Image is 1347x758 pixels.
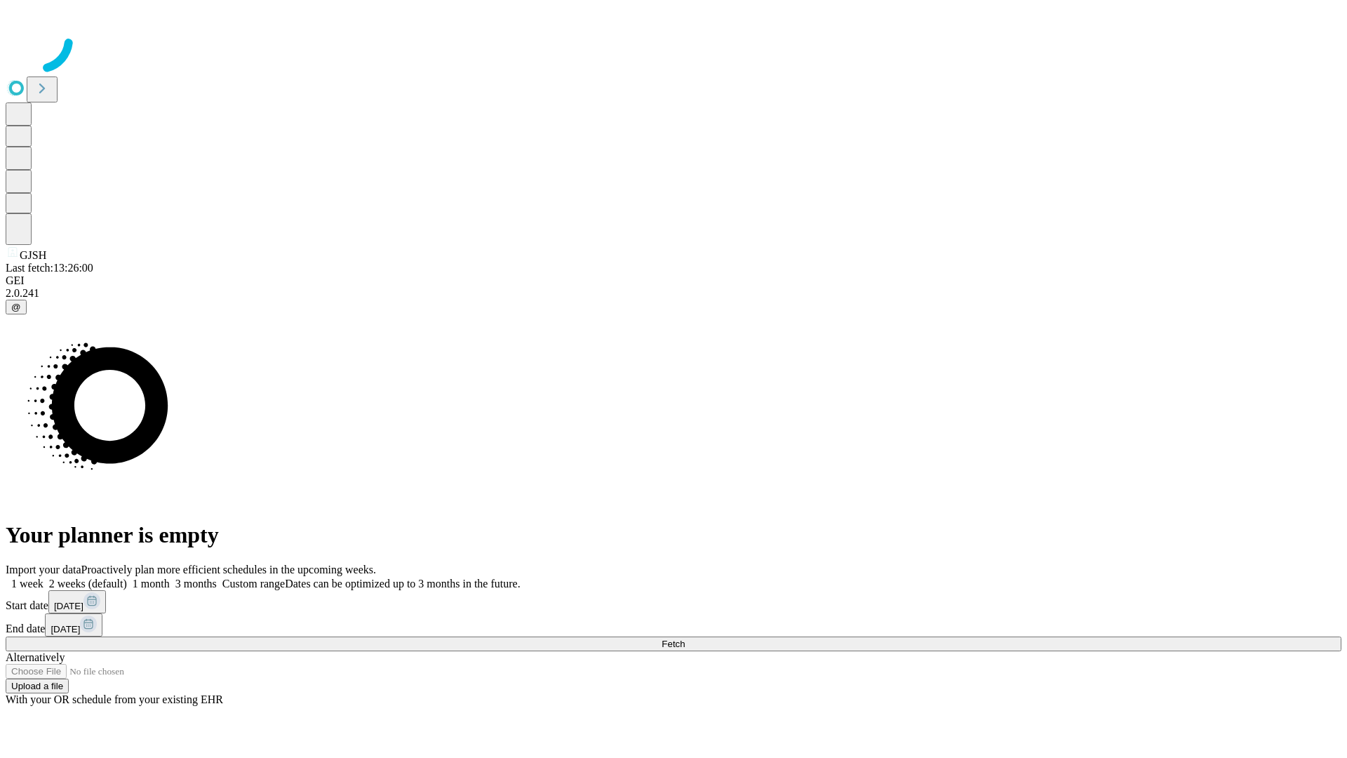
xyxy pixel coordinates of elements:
[175,578,217,590] span: 3 months
[6,300,27,314] button: @
[285,578,520,590] span: Dates can be optimized up to 3 months in the future.
[48,590,106,613] button: [DATE]
[6,564,81,576] span: Import your data
[51,624,80,634] span: [DATE]
[6,287,1341,300] div: 2.0.241
[6,679,69,693] button: Upload a file
[11,578,43,590] span: 1 week
[6,262,93,274] span: Last fetch: 13:26:00
[49,578,127,590] span: 2 weeks (default)
[6,522,1341,548] h1: Your planner is empty
[11,302,21,312] span: @
[20,249,46,261] span: GJSH
[6,590,1341,613] div: Start date
[6,613,1341,637] div: End date
[6,274,1341,287] div: GEI
[81,564,376,576] span: Proactively plan more efficient schedules in the upcoming weeks.
[45,613,102,637] button: [DATE]
[6,637,1341,651] button: Fetch
[6,693,223,705] span: With your OR schedule from your existing EHR
[133,578,170,590] span: 1 month
[54,601,83,611] span: [DATE]
[6,651,65,663] span: Alternatively
[222,578,285,590] span: Custom range
[662,639,685,649] span: Fetch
